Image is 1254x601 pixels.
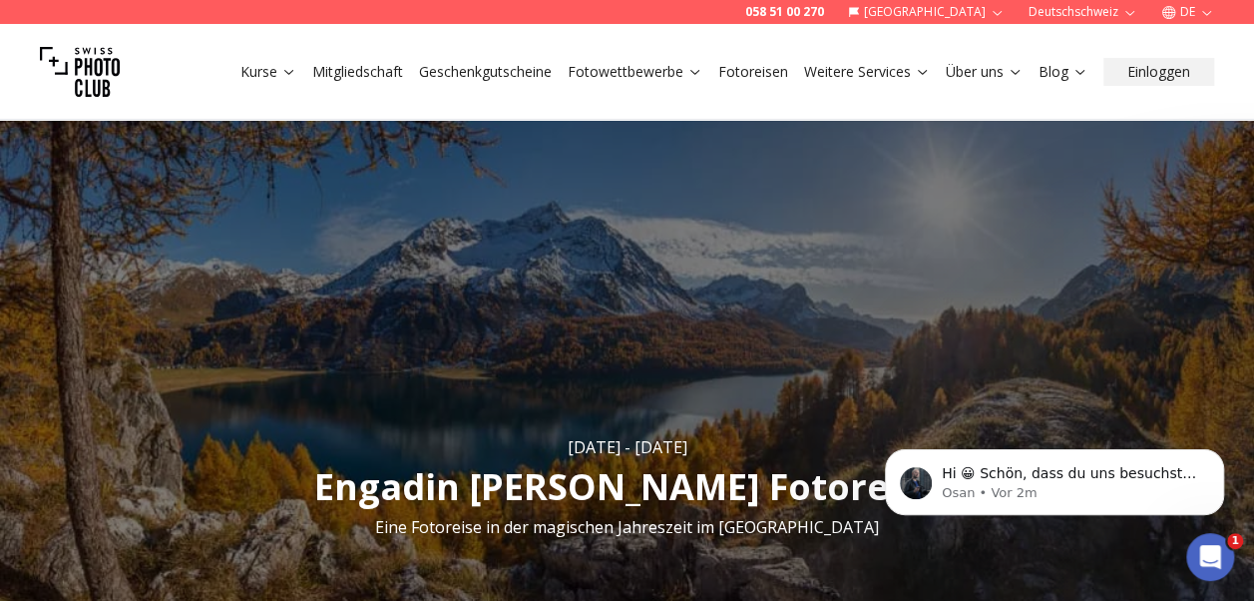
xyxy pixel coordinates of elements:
a: Mitgliedschaft [312,62,403,82]
a: Geschenkgutscheine [419,62,552,82]
a: Kurse [240,62,296,82]
button: Mitgliedschaft [304,58,411,86]
button: Weitere Services [796,58,938,86]
button: Fotowettbewerbe [560,58,710,86]
button: Einloggen [1103,58,1214,86]
a: Fotowettbewerbe [568,62,702,82]
button: Kurse [232,58,304,86]
a: Blog [1039,62,1087,82]
iframe: Intercom live chat [1186,533,1234,581]
iframe: Intercom notifications Nachricht [855,407,1254,547]
button: Fotoreisen [710,58,796,86]
button: Geschenkgutscheine [411,58,560,86]
h1: Engadin [PERSON_NAME] Fotoreise [314,467,940,507]
button: Blog [1031,58,1095,86]
a: Fotoreisen [718,62,788,82]
span: 1 [1227,533,1243,549]
img: Swiss photo club [40,32,120,112]
a: Über uns [946,62,1023,82]
div: [DATE] - [DATE] [568,435,687,459]
a: 058 51 00 270 [745,4,824,20]
button: Über uns [938,58,1031,86]
a: Weitere Services [804,62,930,82]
